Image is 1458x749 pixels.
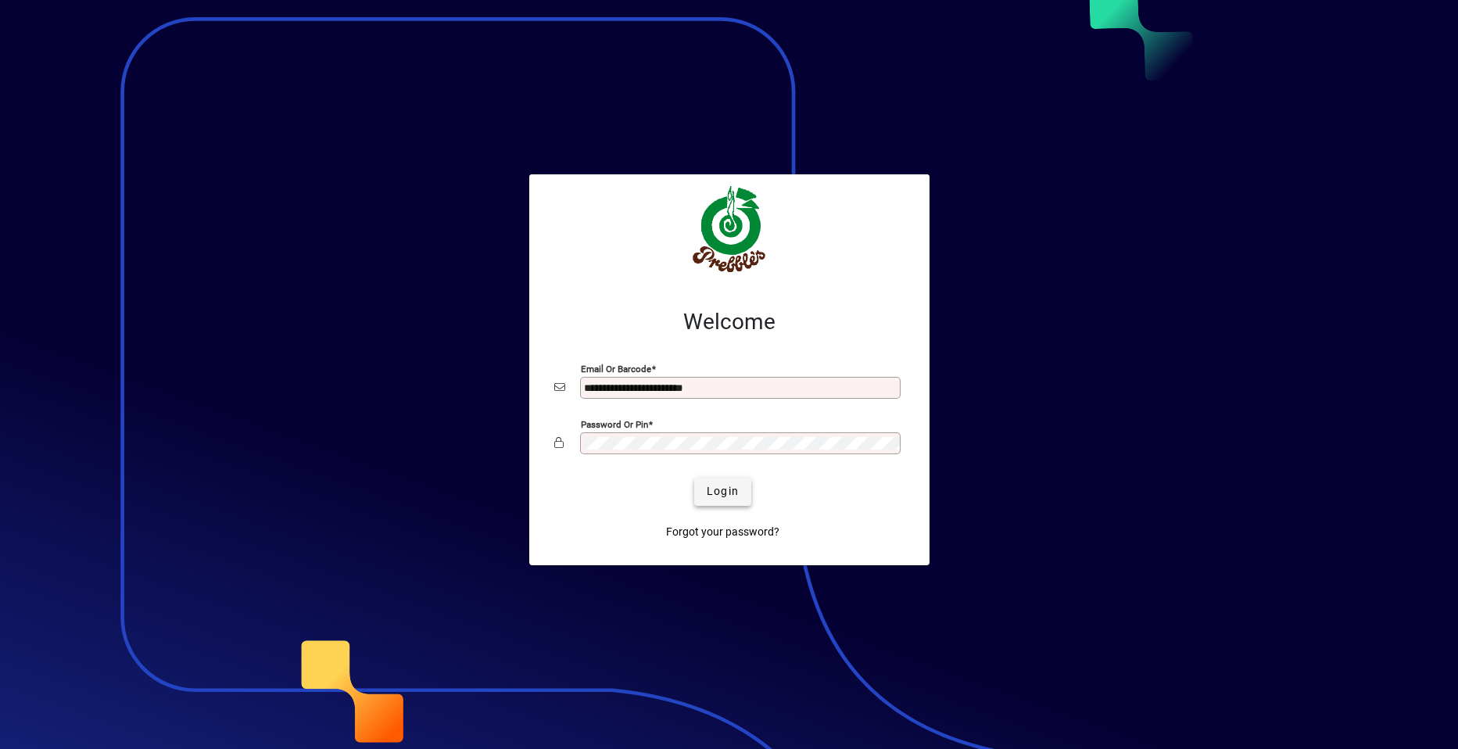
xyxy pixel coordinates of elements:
span: Forgot your password? [666,524,779,540]
span: Login [707,483,739,500]
h2: Welcome [554,309,905,335]
a: Forgot your password? [660,518,786,547]
mat-label: Password or Pin [581,418,648,429]
button: Login [694,478,751,506]
mat-label: Email or Barcode [581,363,651,374]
